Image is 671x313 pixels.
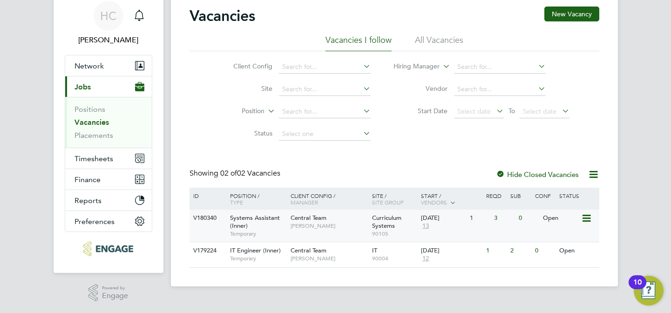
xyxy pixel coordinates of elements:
[544,7,599,21] button: New Vacancy
[372,214,401,230] span: Curriculum Systems
[506,105,518,117] span: To
[468,210,492,227] div: 1
[230,214,280,230] span: Systems Assistant (Inner)
[523,107,556,116] span: Select date
[65,55,152,76] button: Network
[419,188,484,211] div: Start /
[220,169,237,178] span: 02 of
[223,188,288,210] div: Position /
[421,214,465,222] div: [DATE]
[386,62,440,71] label: Hiring Manager
[220,169,280,178] span: 02 Vacancies
[421,198,447,206] span: Vendors
[325,34,392,51] li: Vacancies I follow
[496,170,579,179] label: Hide Closed Vacancies
[190,169,282,178] div: Showing
[394,107,447,115] label: Start Date
[291,222,367,230] span: [PERSON_NAME]
[508,188,532,204] div: Sub
[633,282,642,294] div: 10
[421,222,430,230] span: 13
[75,82,91,91] span: Jobs
[454,83,546,96] input: Search for...
[75,175,101,184] span: Finance
[65,190,152,211] button: Reports
[219,129,272,137] label: Status
[541,210,581,227] div: Open
[279,128,371,141] input: Select one
[484,188,508,204] div: Reqd
[291,214,326,222] span: Central Team
[100,10,116,22] span: HC
[454,61,546,74] input: Search for...
[83,241,133,256] img: tr2rec-logo-retina.png
[88,284,128,302] a: Powered byEngage
[372,246,377,254] span: IT
[421,255,430,263] span: 12
[75,105,105,114] a: Positions
[65,76,152,97] button: Jobs
[279,61,371,74] input: Search for...
[65,1,152,46] a: HC[PERSON_NAME]
[230,198,243,206] span: Type
[190,7,255,25] h2: Vacancies
[65,169,152,190] button: Finance
[516,210,541,227] div: 0
[634,276,664,306] button: Open Resource Center, 10 new notifications
[219,84,272,93] label: Site
[75,217,115,226] span: Preferences
[65,148,152,169] button: Timesheets
[75,154,113,163] span: Timesheets
[372,230,416,238] span: 90105
[288,188,370,210] div: Client Config /
[372,198,404,206] span: Site Group
[75,118,109,127] a: Vacancies
[65,241,152,256] a: Go to home page
[492,210,516,227] div: 3
[65,34,152,46] span: Hana Capper
[421,247,481,255] div: [DATE]
[191,188,224,204] div: ID
[191,210,224,227] div: V180340
[370,188,419,210] div: Site /
[279,105,371,118] input: Search for...
[484,242,508,259] div: 1
[75,61,104,70] span: Network
[211,107,264,116] label: Position
[65,211,152,231] button: Preferences
[291,246,326,254] span: Central Team
[230,230,286,238] span: Temporary
[219,62,272,70] label: Client Config
[533,188,557,204] div: Conf
[291,255,367,262] span: [PERSON_NAME]
[230,246,281,254] span: IT Engineer (Inner)
[191,242,224,259] div: V179224
[557,242,597,259] div: Open
[557,188,597,204] div: Status
[230,255,286,262] span: Temporary
[102,284,128,292] span: Powered by
[291,198,318,206] span: Manager
[394,84,447,93] label: Vendor
[75,196,102,205] span: Reports
[102,292,128,300] span: Engage
[279,83,371,96] input: Search for...
[372,255,416,262] span: 90004
[75,131,113,140] a: Placements
[533,242,557,259] div: 0
[457,107,491,116] span: Select date
[65,97,152,148] div: Jobs
[508,242,532,259] div: 2
[415,34,463,51] li: All Vacancies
